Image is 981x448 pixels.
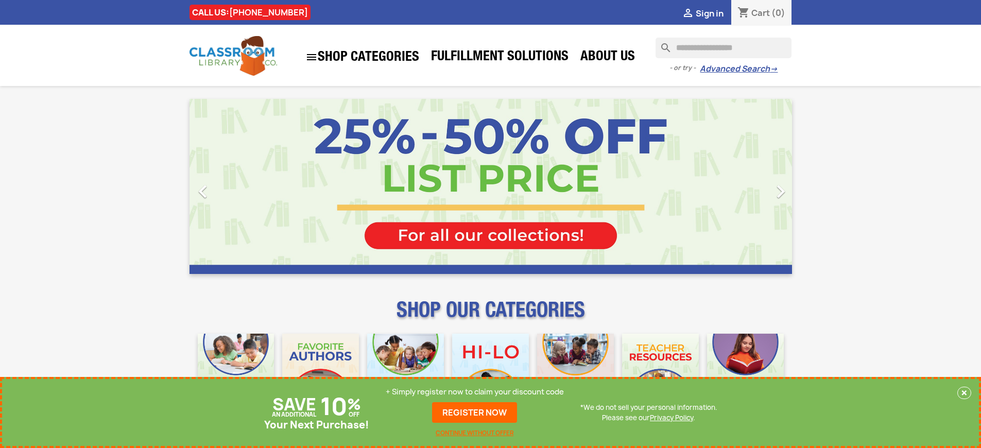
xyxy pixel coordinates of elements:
img: CLC_Phonics_And_Decodables_Mobile.jpg [367,334,444,410]
a: SHOP CATEGORIES [300,46,424,68]
i: search [656,38,668,50]
a: [PHONE_NUMBER] [229,7,308,18]
i: shopping_cart [737,7,750,20]
img: CLC_Fiction_Nonfiction_Mobile.jpg [537,334,614,410]
span: Cart [751,7,770,19]
input: Search [656,38,791,58]
a: Previous [190,99,280,274]
a: Advanced Search→ [700,64,778,74]
a: Fulfillment Solutions [426,47,574,68]
ul: Carousel container [190,99,792,274]
img: CLC_Bulk_Mobile.jpg [198,334,274,410]
img: CLC_Dyslexia_Mobile.jpg [707,334,784,410]
img: CLC_Favorite_Authors_Mobile.jpg [282,334,359,410]
span: - or try - [669,63,700,73]
a: Next [701,99,792,274]
p: SHOP OUR CATEGORIES [190,307,792,325]
i:  [768,179,794,204]
div: CALL US: [190,5,311,20]
img: Classroom Library Company [190,36,277,76]
span: Sign in [696,8,724,19]
i:  [682,8,694,20]
i:  [190,179,216,204]
i:  [305,51,318,63]
span: (0) [771,7,785,19]
img: CLC_Teacher_Resources_Mobile.jpg [622,334,699,410]
img: CLC_HiLo_Mobile.jpg [452,334,529,410]
a: About Us [575,47,640,68]
span: → [770,64,778,74]
a:  Sign in [682,8,724,19]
